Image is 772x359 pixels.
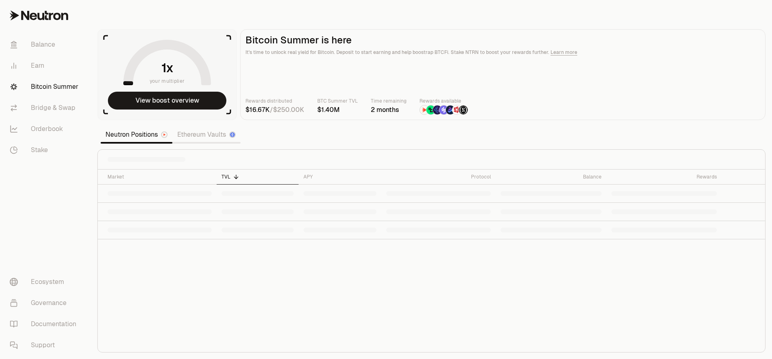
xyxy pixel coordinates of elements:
div: TVL [221,174,294,180]
a: Support [3,335,88,356]
a: Governance [3,292,88,314]
img: EtherFi Points [433,105,442,114]
div: 2 months [371,105,406,115]
a: Balance [3,34,88,55]
a: Bridge & Swap [3,97,88,118]
a: Ecosystem [3,271,88,292]
img: Lombard Lux [426,105,435,114]
a: Ethereum Vaults [172,127,241,143]
img: Ethereum Logo [230,132,235,137]
p: Rewards distributed [245,97,304,105]
div: Rewards [611,174,717,180]
img: NTRN [420,105,429,114]
img: Solv Points [439,105,448,114]
a: Orderbook [3,118,88,140]
h2: Bitcoin Summer is here [245,34,760,46]
button: View boost overview [108,92,226,110]
img: Bedrock Diamonds [446,105,455,114]
a: Neutron Positions [101,127,172,143]
div: / [245,105,304,115]
img: Neutron Logo [162,132,167,137]
div: Market [108,174,212,180]
a: Bitcoin Summer [3,76,88,97]
p: BTC Summer TVL [317,97,358,105]
a: Earn [3,55,88,76]
img: Structured Points [459,105,468,114]
p: Time remaining [371,97,406,105]
span: your multiplier [150,77,185,85]
img: Mars Fragments [452,105,461,114]
a: Stake [3,140,88,161]
div: APY [303,174,377,180]
div: Protocol [386,174,491,180]
p: Rewards available [419,97,468,105]
a: Learn more [551,49,577,56]
div: Balance [501,174,602,180]
a: Documentation [3,314,88,335]
p: It's time to unlock real yield for Bitcoin. Deposit to start earning and help boostrap BTCFi. Sta... [245,48,760,56]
